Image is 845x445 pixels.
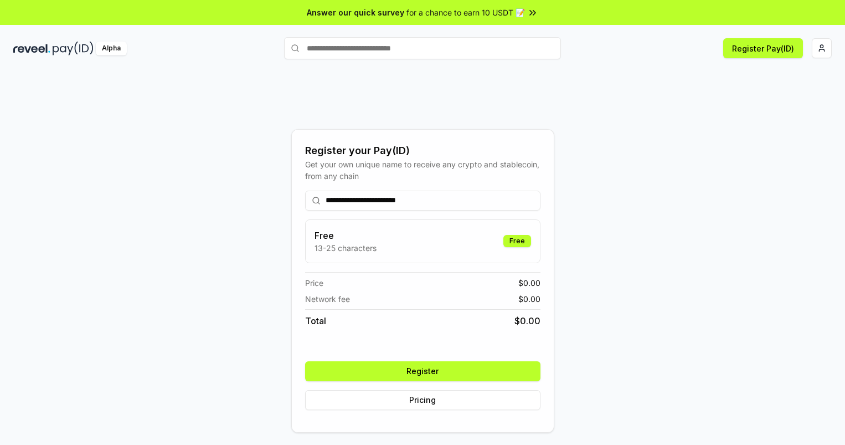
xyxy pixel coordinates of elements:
[518,277,540,289] span: $ 0.00
[307,7,404,18] span: Answer our quick survey
[305,314,326,328] span: Total
[305,390,540,410] button: Pricing
[315,242,377,254] p: 13-25 characters
[53,42,94,55] img: pay_id
[503,235,531,247] div: Free
[305,293,350,305] span: Network fee
[96,42,127,55] div: Alpha
[315,229,377,242] h3: Free
[13,42,50,55] img: reveel_dark
[723,38,803,58] button: Register Pay(ID)
[305,277,323,289] span: Price
[305,143,540,158] div: Register your Pay(ID)
[406,7,525,18] span: for a chance to earn 10 USDT 📝
[305,361,540,381] button: Register
[518,293,540,305] span: $ 0.00
[305,158,540,182] div: Get your own unique name to receive any crypto and stablecoin, from any chain
[514,314,540,328] span: $ 0.00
